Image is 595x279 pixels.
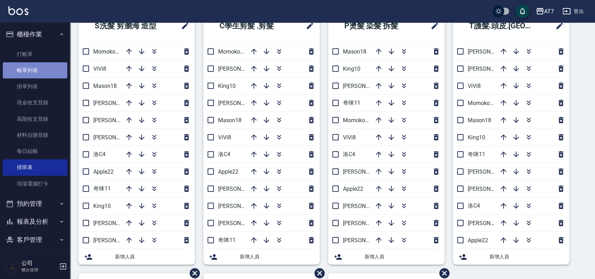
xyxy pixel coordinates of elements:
h2: T護髮.頭皮.[GEOGRAPHIC_DATA] [459,13,546,39]
span: [PERSON_NAME]7 [218,220,263,226]
a: 每日結帳 [3,143,67,159]
span: ViVi8 [343,134,356,141]
a: 排班表 [3,159,67,175]
span: 奇咪11 [218,237,236,243]
span: 奇咪11 [468,151,485,158]
span: [PERSON_NAME]9 [468,186,513,192]
span: 新增人員 [489,253,564,260]
span: 奇咪11 [343,99,360,106]
span: [PERSON_NAME]6 [93,134,138,141]
button: 預約管理 [3,195,67,213]
span: Mason18 [93,83,117,89]
span: King10 [468,134,485,141]
span: [PERSON_NAME]6 [218,100,263,106]
span: Momoko12 [468,100,496,106]
span: Apple22 [468,237,488,244]
a: 帳單列表 [3,62,67,78]
button: AT7 [533,4,557,19]
span: 新增人員 [240,253,314,260]
span: [PERSON_NAME]2 [93,100,138,106]
h2: C學生剪髮 .剪髮 [209,13,293,39]
div: 新增人員 [79,249,195,265]
div: AT7 [544,7,554,16]
button: 櫃檯作業 [3,25,67,43]
span: 修改班表的標題 [426,18,439,34]
span: Momoko12 [93,48,122,55]
span: [PERSON_NAME] 5 [218,203,265,209]
span: 洛C4 [218,151,230,158]
span: Apple22 [343,186,363,192]
span: Mason18 [468,117,491,124]
button: 報表及分析 [3,212,67,231]
span: [PERSON_NAME]7 [468,220,513,226]
span: [PERSON_NAME] 5 [343,203,390,209]
a: 現金收支登錄 [3,95,67,111]
button: 登出 [560,5,587,18]
div: 新增人員 [453,249,569,265]
span: Momoko12 [343,117,371,124]
span: [PERSON_NAME]2 [218,186,263,192]
h5: 公司 [21,260,57,267]
a: 打帳單 [3,46,67,62]
span: Momoko12 [218,48,246,55]
span: ViVi8 [468,83,481,89]
div: 新增人員 [203,249,320,265]
p: 櫃台使用 [21,267,57,273]
span: ViVi8 [218,134,231,141]
span: King10 [343,65,360,72]
a: 現場電腦打卡 [3,176,67,192]
h2: S洗髮 剪瀏海 造型 [84,13,172,39]
a: 高階收支登錄 [3,111,67,127]
span: 修改班表的標題 [177,18,189,34]
span: ViVi8 [93,65,106,72]
span: [PERSON_NAME]2 [468,48,513,55]
a: 掛單列表 [3,78,67,95]
span: 洛C4 [343,151,355,158]
div: 新增人員 [328,249,445,265]
button: save [515,4,529,18]
span: Mason18 [343,48,366,55]
span: [PERSON_NAME]6 [468,168,513,175]
img: Logo [8,6,28,15]
span: King10 [93,203,111,209]
span: [PERSON_NAME]9 [93,220,138,226]
img: Person [6,259,20,273]
span: 新增人員 [115,253,189,260]
span: King10 [218,83,236,89]
span: [PERSON_NAME]6 [343,237,388,244]
span: [PERSON_NAME] 5 [93,117,140,124]
span: [PERSON_NAME]9 [218,65,263,72]
span: Mason18 [218,117,242,124]
a: 材料自購登錄 [3,127,67,143]
span: 洛C4 [93,151,106,158]
span: 修改班表的標題 [302,18,314,34]
h2: P燙髮 染髮 拆髮 [334,13,418,39]
span: [PERSON_NAME]2 [343,168,388,175]
button: 員工及薪資 [3,249,67,267]
span: [PERSON_NAME]7 [343,83,388,89]
span: 修改班表的標題 [551,18,564,34]
span: 洛C4 [468,202,480,209]
span: [PERSON_NAME] 5 [468,65,514,72]
span: Apple22 [218,168,238,175]
button: 客戶管理 [3,231,67,249]
span: 奇咪11 [93,185,111,192]
span: Apple22 [93,168,114,175]
span: [PERSON_NAME]7 [93,237,138,244]
span: 新增人員 [365,253,439,260]
span: [PERSON_NAME]9 [343,220,388,226]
